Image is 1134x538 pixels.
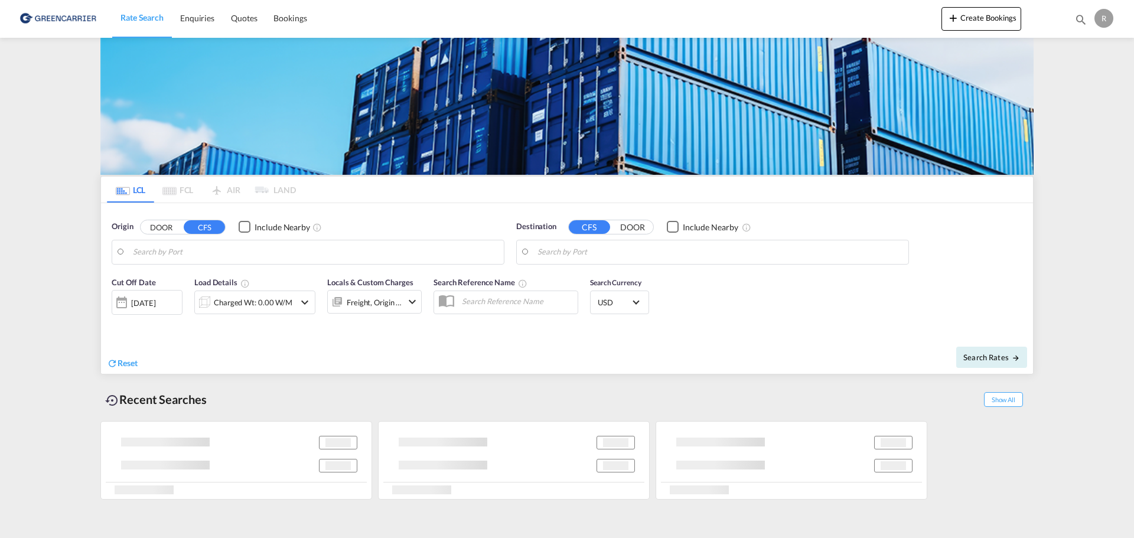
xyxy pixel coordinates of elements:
[101,203,1033,374] div: Origin DOOR CFS Checkbox No InkUnchecked: Ignores neighbouring ports when fetching rates.Checked ...
[598,297,631,308] span: USD
[120,12,164,22] span: Rate Search
[214,294,292,311] div: Charged Wt: 0.00 W/M
[112,278,156,287] span: Cut Off Date
[590,278,641,287] span: Search Currency
[194,291,315,314] div: Charged Wt: 0.00 W/Micon-chevron-down
[273,13,307,23] span: Bookings
[984,392,1023,407] span: Show All
[107,177,154,203] md-tab-item: LCL
[597,294,643,311] md-select: Select Currency: $ USDUnited States Dollar
[434,278,527,287] span: Search Reference Name
[742,223,751,232] md-icon: Unchecked: Ignores neighbouring ports when fetching rates.Checked : Includes neighbouring ports w...
[107,358,118,369] md-icon: icon-refresh
[347,294,402,311] div: Freight Origin Destination
[1012,354,1020,362] md-icon: icon-arrow-right
[327,290,422,314] div: Freight Origin Destinationicon-chevron-down
[569,220,610,234] button: CFS
[456,292,578,310] input: Search Reference Name
[180,13,214,23] span: Enquiries
[231,13,257,23] span: Quotes
[184,220,225,234] button: CFS
[941,7,1021,31] button: icon-plus 400-fgCreate Bookings
[516,221,556,233] span: Destination
[537,243,902,261] input: Search by Port
[312,223,322,232] md-icon: Unchecked: Ignores neighbouring ports when fetching rates.Checked : Includes neighbouring ports w...
[1094,9,1113,28] div: R
[112,221,133,233] span: Origin
[194,278,250,287] span: Load Details
[956,347,1027,368] button: Search Ratesicon-arrow-right
[963,353,1020,362] span: Search Rates
[255,221,310,233] div: Include Nearby
[683,221,738,233] div: Include Nearby
[141,220,182,234] button: DOOR
[118,358,138,368] span: Reset
[1074,13,1087,31] div: icon-magnify
[405,295,419,309] md-icon: icon-chevron-down
[298,295,312,309] md-icon: icon-chevron-down
[105,393,119,407] md-icon: icon-backup-restore
[240,279,250,288] md-icon: Chargeable Weight
[1074,13,1087,26] md-icon: icon-magnify
[327,278,413,287] span: Locals & Custom Charges
[100,38,1034,175] img: GreenCarrierFCL_LCL.png
[518,279,527,288] md-icon: Your search will be saved by the below given name
[112,290,183,315] div: [DATE]
[112,314,120,330] md-datepicker: Select
[107,357,138,370] div: icon-refreshReset
[667,221,738,233] md-checkbox: Checkbox No Ink
[18,5,97,32] img: b0b18ec08afe11efb1d4932555f5f09d.png
[612,220,653,234] button: DOOR
[133,243,498,261] input: Search by Port
[239,221,310,233] md-checkbox: Checkbox No Ink
[107,177,296,203] md-pagination-wrapper: Use the left and right arrow keys to navigate between tabs
[100,386,211,413] div: Recent Searches
[946,11,960,25] md-icon: icon-plus 400-fg
[131,298,155,308] div: [DATE]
